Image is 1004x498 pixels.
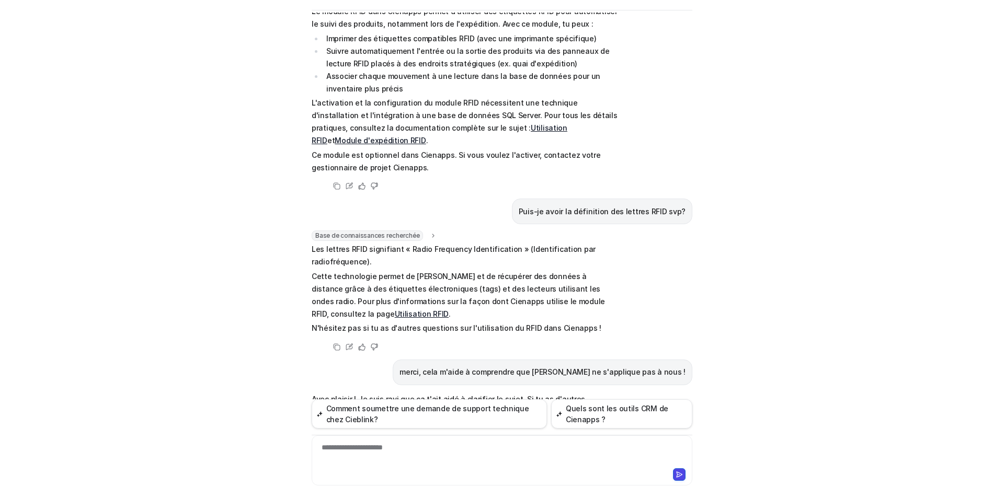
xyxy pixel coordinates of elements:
font: L'activation et la configuration du module RFID nécessitent une technique d'installation et l'int... [312,98,618,132]
font: et [327,136,335,145]
font: Quels sont les outils CRM de Cienapps ? [566,404,668,424]
font: Les lettres RFID signifiant « Radio Frequency Identification » (Identification par radiofréquence). [312,245,596,266]
font: Associer chaque mouvement à une lecture dans la base de données pour un inventaire plus précis [326,72,600,93]
font: . [426,136,428,145]
a: Module d'expédition RFID [335,136,426,145]
button: Comment soumettre une demande de support technique chez Cieblink? [312,399,547,428]
font: merci, cela m'aide à comprendre que [PERSON_NAME] ne s'applique pas à nous ! [400,367,686,376]
font: Comment soumettre une demande de support technique chez Cieblink? [326,404,529,424]
font: Imprimer des étiquettes compatibles RFID (avec une imprimante spécifique) [326,34,597,43]
button: Quels sont les outils CRM de Cienapps ? [551,399,692,428]
font: Base de connaissances recherchée [315,231,419,239]
font: Ce module est optionnel dans Cienapps. Si vous voulez l'activer, contactez votre gestionnaire de ... [312,150,601,172]
font: Puis-je avoir la définition des lettres RFID svp? [519,207,686,216]
font: Cette technologie permet de [PERSON_NAME] et de récupérer des données à distance grâce à des étiq... [312,272,605,318]
font: Suivre automatiquement l'entrée ou la sortie des produits via des panneaux de lecture RFID placés... [326,47,609,68]
font: N'hésitez pas si tu as d'autres questions sur l'utilisation du RFID dans Cienapps ! [312,323,601,332]
font: Avec plaisir ! Je suis ravi que ça t'ait aidé à clarifier le sujet. Si tu as d'autres questions o... [312,395,585,416]
a: Utilisation RFID [395,309,449,318]
font: . [449,309,451,318]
